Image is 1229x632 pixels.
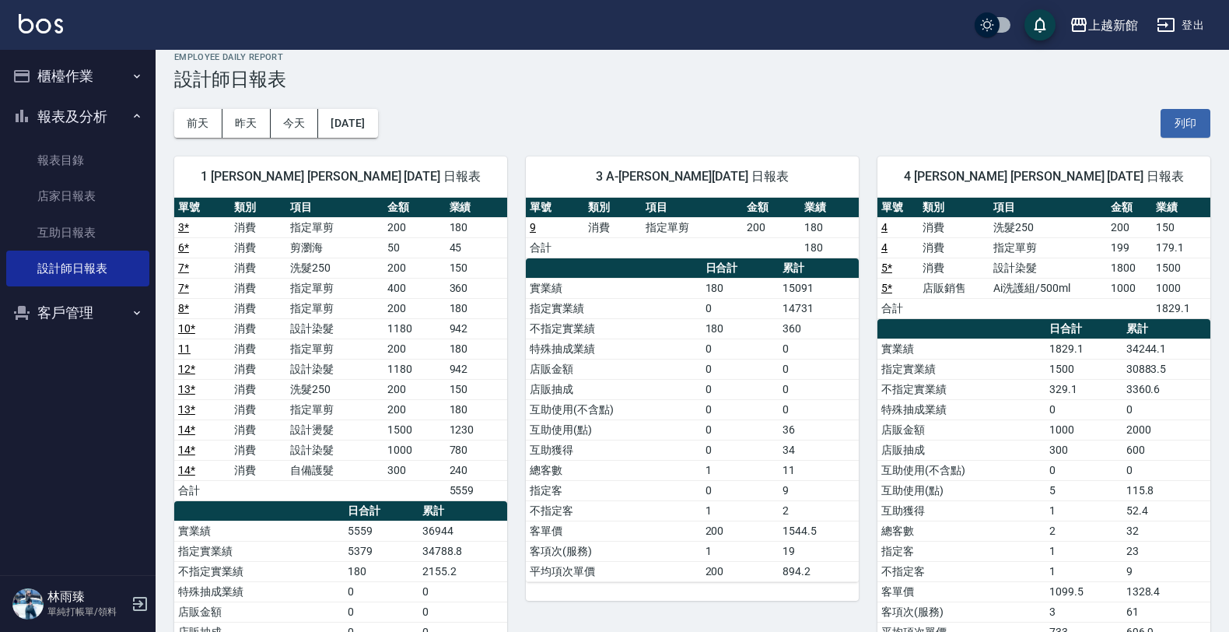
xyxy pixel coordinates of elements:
td: 1829.1 [1045,339,1122,359]
th: 項目 [989,198,1107,218]
span: 4 [PERSON_NAME] [PERSON_NAME] [DATE] 日報表 [896,169,1192,184]
td: 200 [383,399,445,420]
td: 實業績 [877,339,1045,359]
td: 消費 [919,258,990,278]
td: 實業績 [526,278,702,298]
th: 累計 [1122,319,1210,339]
td: 1230 [446,420,507,440]
td: 23 [1122,541,1210,561]
td: 指定實業績 [174,541,344,561]
td: 1000 [1152,278,1210,298]
td: 200 [383,298,445,318]
td: 客項次(服務) [526,541,702,561]
td: 指定單剪 [286,278,383,298]
td: 1 [1045,561,1122,581]
td: 150 [1152,217,1210,237]
td: 互助使用(點) [526,420,702,440]
td: 洗髮250 [286,258,383,278]
td: 指定單剪 [286,339,383,359]
a: 4 [881,241,888,254]
th: 單號 [526,198,584,218]
td: 1180 [383,318,445,339]
th: 業績 [800,198,859,218]
td: 消費 [584,217,643,237]
td: 總客數 [526,460,702,480]
td: 52.4 [1122,500,1210,521]
td: 互助使用(不含點) [526,399,702,420]
button: 今天 [271,109,319,138]
td: 1 [702,541,779,561]
table: a dense table [526,258,859,582]
td: 5 [1045,480,1122,500]
h3: 設計師日報表 [174,68,1210,90]
td: 1800 [1107,258,1152,278]
td: 1000 [1107,278,1152,298]
th: 日合計 [1045,319,1122,339]
button: 登出 [1150,11,1210,40]
td: 199 [1107,237,1152,258]
td: 180 [800,237,859,258]
th: 金額 [1107,198,1152,218]
td: 30883.5 [1122,359,1210,379]
td: 合計 [877,298,919,318]
td: 400 [383,278,445,298]
td: 店販金額 [174,602,344,622]
td: 0 [1122,399,1210,420]
td: 1500 [383,420,445,440]
td: 店販金額 [877,420,1045,440]
td: 1 [1045,500,1122,521]
td: 780 [446,440,507,460]
button: 上越新館 [1063,9,1144,41]
td: 消費 [230,399,286,420]
p: 單純打帳單/領料 [47,605,127,619]
td: 0 [702,420,779,440]
button: 櫃檯作業 [6,56,149,97]
img: Logo [19,14,63,33]
th: 金額 [743,198,801,218]
th: 累計 [418,501,507,521]
td: 1000 [383,440,445,460]
button: 列印 [1161,109,1210,138]
div: 上越新館 [1088,16,1138,35]
td: 不指定實業績 [174,561,344,581]
td: 200 [383,339,445,359]
td: Ai洗護組/500ml [989,278,1107,298]
table: a dense table [877,198,1210,319]
table: a dense table [174,198,507,501]
td: 1 [702,500,779,521]
td: 1180 [383,359,445,379]
td: 指定單剪 [642,217,743,237]
td: 0 [344,581,418,602]
td: 洗髮250 [989,217,1107,237]
td: 設計染髮 [286,318,383,339]
td: 1829.1 [1152,298,1210,318]
td: 115.8 [1122,480,1210,500]
td: 消費 [230,258,286,278]
td: 3360.6 [1122,379,1210,399]
table: a dense table [526,198,859,258]
td: 0 [418,581,507,602]
td: 消費 [230,278,286,298]
td: 150 [446,258,507,278]
td: 0 [702,379,779,399]
th: 金額 [383,198,445,218]
td: 200 [383,379,445,399]
td: 61 [1122,602,1210,622]
td: 客單價 [526,521,702,541]
td: 互助獲得 [877,500,1045,521]
td: 942 [446,359,507,379]
td: 240 [446,460,507,480]
td: 總客數 [877,521,1045,541]
td: 互助獲得 [526,440,702,460]
th: 累計 [779,258,859,279]
th: 項目 [286,198,383,218]
img: Person [12,588,44,620]
td: 設計染髮 [286,359,383,379]
td: 指定單剪 [286,399,383,420]
td: 9 [1122,561,1210,581]
td: 34 [779,440,859,460]
td: 200 [1107,217,1152,237]
td: 指定客 [877,541,1045,561]
td: 自備護髮 [286,460,383,480]
span: 3 A-[PERSON_NAME][DATE] 日報表 [544,169,840,184]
